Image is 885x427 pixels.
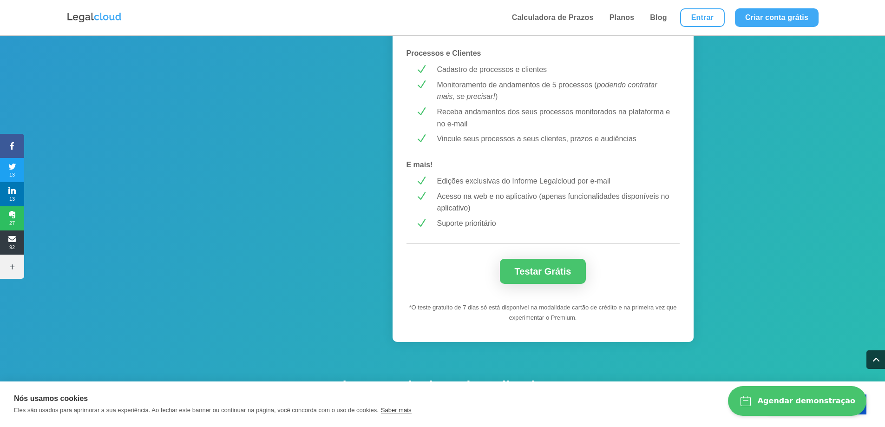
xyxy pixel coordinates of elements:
span: N [415,64,427,75]
strong: E mais! [406,161,433,169]
p: Eles são usados para aprimorar a sua experiência. Ao fechar este banner ou continuar na página, v... [14,407,379,414]
span: N [415,79,427,91]
em: podendo contratar mais, se precisar! [437,81,657,101]
span: N [415,133,427,145]
a: Saber mais [381,407,412,414]
p: Edições exclusivas do Informe Legalcloud por e-mail [437,175,671,187]
strong: Nós usamos cookies [14,394,88,402]
a: Testar Grátis [500,259,586,284]
a: Criar conta grátis [735,8,819,27]
span: N [415,217,427,229]
span: N [415,106,427,118]
p: Cadastro de processos e clientes [437,64,671,76]
p: Receba andamentos dos seus processos monitorados na plataforma e no e-mail [437,106,671,130]
h4: Planos exclusivos do Aplicativo [280,377,605,400]
img: Logo da Legalcloud [66,12,122,24]
p: Monitoramento de andamentos de 5 processos ( ) [437,79,671,103]
p: *O teste gratuito de 7 dias só está disponível na modalidade cartão de crédito e na primeira vez ... [409,302,677,324]
a: Entrar [680,8,725,27]
p: Vincule seus processos a seus clientes, prazos e audiências [437,133,671,145]
p: Acesso na web e no aplicativo (apenas funcionalidades disponíveis no aplicativo) [437,191,671,214]
strong: Processos e Clientes [406,49,481,57]
p: Suporte prioritário [437,217,671,230]
span: N [415,191,427,202]
span: N [415,175,427,187]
